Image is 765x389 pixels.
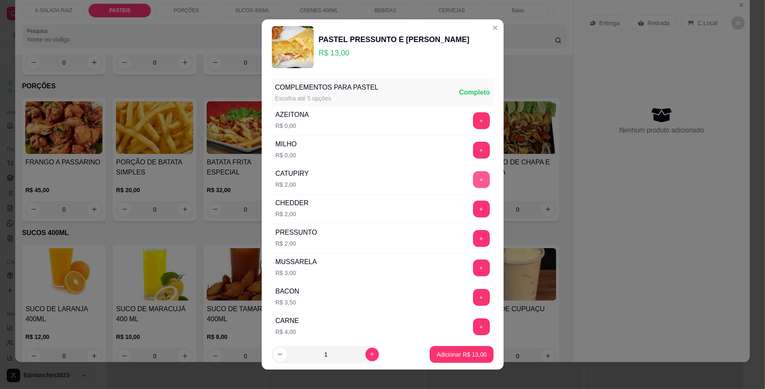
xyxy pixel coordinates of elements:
[276,180,309,189] p: R$ 2,00
[319,47,470,59] p: R$ 13,00
[276,298,300,307] p: R$ 3,50
[473,289,490,306] button: add
[276,110,309,120] div: AZEITONA
[430,346,493,363] button: Adicionar R$ 13,00
[473,142,490,159] button: add
[473,201,490,217] button: add
[276,139,297,149] div: MILHO
[436,350,486,359] p: Adicionar R$ 13,00
[276,269,317,277] p: R$ 3,00
[276,122,309,130] p: R$ 0,00
[276,198,309,208] div: CHEDDER
[473,112,490,129] button: add
[489,21,502,34] button: Close
[272,26,314,68] img: product-image
[276,257,317,267] div: MUSSARELA
[459,87,490,98] div: Completo
[276,286,300,296] div: BACON
[319,34,470,45] div: PASTEL PRESSUNTO E [PERSON_NAME]
[276,151,297,159] p: R$ 0,00
[473,171,490,188] button: add
[276,228,317,238] div: PRESSUNTO
[276,239,317,248] p: R$ 2,00
[473,259,490,276] button: add
[275,94,379,103] div: Escolha até 5 opções
[276,316,299,326] div: CARNE
[276,328,299,336] p: R$ 4,00
[473,318,490,335] button: add
[276,169,309,179] div: CATUPIRY
[473,230,490,247] button: add
[275,82,379,93] div: COMPLEMENTOS PARA PASTEL
[365,348,379,361] button: increase-product-quantity
[273,348,287,361] button: decrease-product-quantity
[276,210,309,218] p: R$ 2,00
